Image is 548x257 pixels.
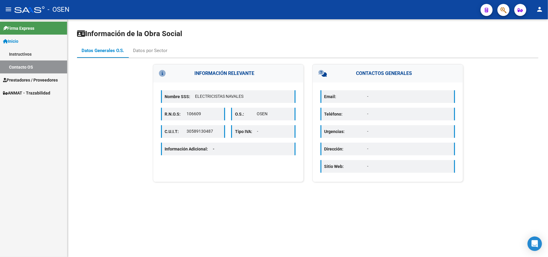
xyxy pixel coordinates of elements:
[324,111,367,117] p: Teléfono:
[165,146,220,152] p: Información Adicional:
[165,93,195,100] p: Nombre SSS:
[133,47,167,54] div: Datos por Sector
[367,163,451,169] p: -
[153,64,303,82] h3: INFORMACIÓN RELEVANTE
[213,147,215,151] span: -
[77,29,538,39] h1: Información de la Obra Social
[48,3,70,16] span: - OSEN
[3,38,18,45] span: Inicio
[195,93,292,100] p: ELECTRICISTAS NAVALES
[313,64,463,82] h3: CONTACTOS GENERALES
[165,128,187,135] p: C.U.I.T:
[165,111,187,117] p: R.N.O.S:
[187,111,221,117] p: 106609
[3,25,34,32] span: Firma Express
[3,77,58,83] span: Prestadores / Proveedores
[367,111,451,117] p: -
[235,111,257,117] p: O.S.:
[257,128,292,135] p: -
[528,237,542,251] div: Open Intercom Messenger
[324,93,367,100] p: Email:
[324,163,367,170] p: Sitio Web:
[3,90,50,96] span: ANMAT - Trazabilidad
[536,6,543,13] mat-icon: person
[367,146,451,152] p: -
[82,47,124,54] div: Datos Generales O.S.
[324,146,367,152] p: Dirección:
[257,111,291,117] p: OSEN
[367,93,451,100] p: -
[235,128,257,135] p: Tipo IVA:
[5,6,12,13] mat-icon: menu
[324,128,367,135] p: Urgencias:
[187,128,221,135] p: 30589130487
[367,128,451,135] p: -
